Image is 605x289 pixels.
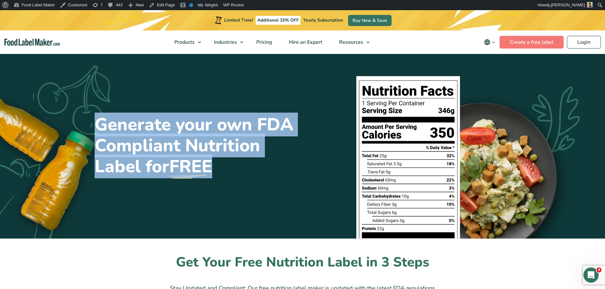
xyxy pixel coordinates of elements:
a: Hire an Expert [281,30,329,54]
a: Resources [331,30,373,54]
a: Products [166,30,204,54]
span: 4 [596,267,602,273]
span: Limited Time! [224,17,253,23]
h2: Get Your Free Nutrition Label in 3 Steps [95,254,511,271]
span: Industries [212,39,238,46]
span: Pricing [254,39,273,46]
a: Buy Now & Save [348,15,392,26]
a: Login [567,36,601,49]
img: A black and white graphic of a nutrition facts label. [352,72,466,239]
u: FREE [169,156,212,177]
span: Additional 15% OFF [256,16,300,25]
a: Industries [206,30,246,54]
span: [PERSON_NAME] [551,3,585,7]
h1: Generate your own FDA Compliant Nutrition Label for [95,114,298,177]
span: Resources [337,39,364,46]
span: Hire an Expert [287,39,323,46]
a: Create a free label [500,36,564,49]
a: Pricing [248,30,279,54]
span: Products [172,39,195,46]
span: Yearly Subscription [303,17,343,23]
div: No index [189,3,193,7]
iframe: Intercom live chat [583,267,599,283]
